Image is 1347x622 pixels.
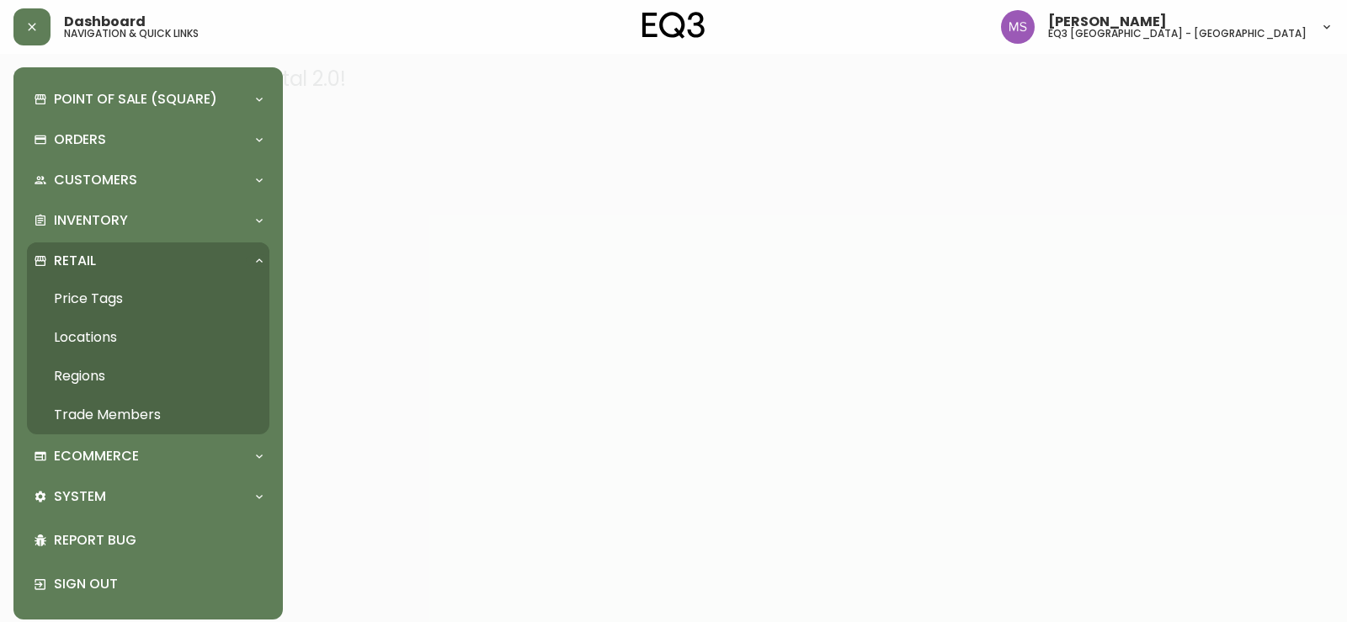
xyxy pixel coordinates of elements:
[1048,29,1307,39] h5: eq3 [GEOGRAPHIC_DATA] - [GEOGRAPHIC_DATA]
[27,121,269,158] div: Orders
[27,438,269,475] div: Ecommerce
[27,162,269,199] div: Customers
[54,211,128,230] p: Inventory
[54,575,263,593] p: Sign Out
[54,447,139,465] p: Ecommerce
[27,518,269,562] div: Report Bug
[54,252,96,270] p: Retail
[54,90,217,109] p: Point of Sale (Square)
[1048,15,1167,29] span: [PERSON_NAME]
[64,29,199,39] h5: navigation & quick links
[27,478,269,515] div: System
[27,81,269,118] div: Point of Sale (Square)
[54,130,106,149] p: Orders
[27,396,269,434] a: Trade Members
[54,531,263,550] p: Report Bug
[1001,10,1035,44] img: 1b6e43211f6f3cc0b0729c9049b8e7af
[27,279,269,318] a: Price Tags
[54,171,137,189] p: Customers
[27,562,269,606] div: Sign Out
[27,318,269,357] a: Locations
[54,487,106,506] p: System
[27,242,269,279] div: Retail
[27,357,269,396] a: Regions
[27,202,269,239] div: Inventory
[642,12,705,39] img: logo
[64,15,146,29] span: Dashboard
